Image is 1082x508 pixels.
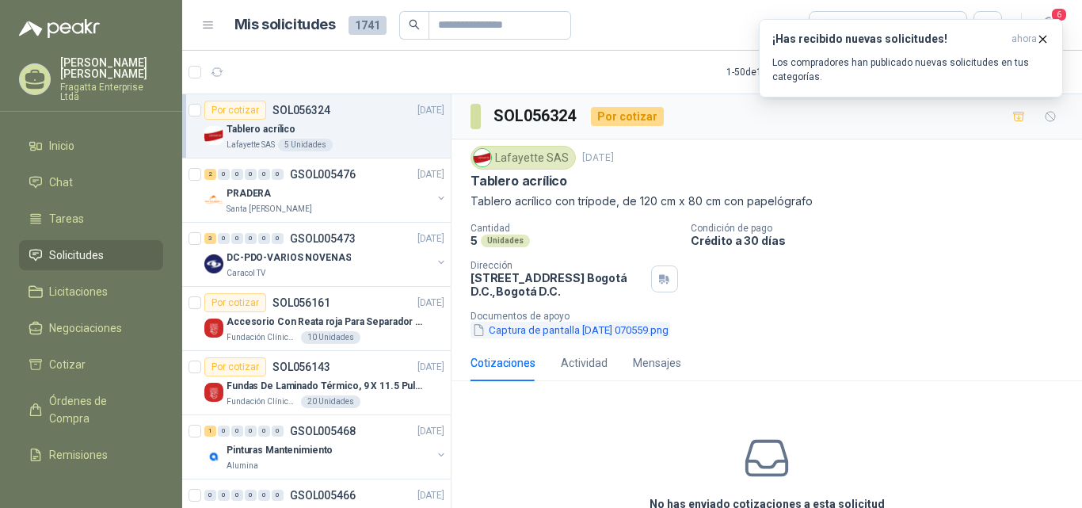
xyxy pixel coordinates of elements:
[417,231,444,246] p: [DATE]
[633,354,681,372] div: Mensajes
[290,490,356,501] p: GSOL005466
[417,424,444,439] p: [DATE]
[49,356,86,373] span: Cotizar
[218,490,230,501] div: 0
[231,233,243,244] div: 0
[227,267,265,280] p: Caracol TV
[204,357,266,376] div: Por cotizar
[227,250,351,265] p: DC-PDO-VARIOS NOVENAS
[49,446,108,464] span: Remisiones
[471,223,678,234] p: Cantidad
[258,426,270,437] div: 0
[182,351,451,415] a: Por cotizarSOL056143[DATE] Company LogoFundas De Laminado Térmico, 9 X 11.5 PulgadasFundación Clí...
[272,490,284,501] div: 0
[19,204,163,234] a: Tareas
[19,277,163,307] a: Licitaciones
[691,234,1076,247] p: Crédito a 30 días
[227,186,271,201] p: PRADERA
[819,17,852,34] div: Todas
[204,233,216,244] div: 3
[19,313,163,343] a: Negociaciones
[204,293,266,312] div: Por cotizar
[272,361,330,372] p: SOL056143
[227,315,424,330] p: Accesorio Con Reata roja Para Separador De Fila
[290,426,356,437] p: GSOL005468
[218,426,230,437] div: 0
[481,235,530,247] div: Unidades
[234,13,336,36] h1: Mis solicitudes
[245,233,257,244] div: 0
[471,146,576,170] div: Lafayette SAS
[218,169,230,180] div: 0
[471,322,670,338] button: Captura de pantalla [DATE] 070559.png
[272,169,284,180] div: 0
[278,139,333,151] div: 5 Unidades
[471,271,645,298] p: [STREET_ADDRESS] Bogotá D.C. , Bogotá D.C.
[417,103,444,118] p: [DATE]
[258,233,270,244] div: 0
[49,210,84,227] span: Tareas
[49,283,108,300] span: Licitaciones
[227,122,295,137] p: Tablero acrílico
[204,490,216,501] div: 0
[19,167,163,197] a: Chat
[204,169,216,180] div: 2
[245,426,257,437] div: 0
[726,59,829,85] div: 1 - 50 de 1270
[19,440,163,470] a: Remisiones
[204,101,266,120] div: Por cotizar
[417,296,444,311] p: [DATE]
[204,383,223,402] img: Company Logo
[272,426,284,437] div: 0
[227,395,298,408] p: Fundación Clínica Shaio
[204,229,448,280] a: 3 0 0 0 0 0 GSOL005473[DATE] Company LogoDC-PDO-VARIOS NOVENASCaracol TV
[417,488,444,503] p: [DATE]
[49,246,104,264] span: Solicitudes
[471,354,535,372] div: Cotizaciones
[272,297,330,308] p: SOL056161
[471,193,1063,210] p: Tablero acrílico con trípode, de 120 cm x 80 cm con papelógrafo
[1034,11,1063,40] button: 6
[245,169,257,180] div: 0
[204,426,216,437] div: 1
[227,139,275,151] p: Lafayette SAS
[204,190,223,209] img: Company Logo
[60,82,163,101] p: Fragatta Enterprise Ltda
[349,16,387,35] span: 1741
[204,422,448,472] a: 1 0 0 0 0 0 GSOL005468[DATE] Company LogoPinturas MantenimientoAlumina
[471,260,645,271] p: Dirección
[182,94,451,159] a: Por cotizarSOL056324[DATE] Company LogoTablero acrílicoLafayette SAS5 Unidades
[60,57,163,79] p: [PERSON_NAME] [PERSON_NAME]
[204,165,448,216] a: 2 0 0 0 0 0 GSOL005476[DATE] Company LogoPRADERASanta [PERSON_NAME]
[301,395,360,408] div: 20 Unidades
[1012,32,1037,46] span: ahora
[19,131,163,161] a: Inicio
[474,149,491,166] img: Company Logo
[272,233,284,244] div: 0
[19,240,163,270] a: Solicitudes
[493,104,578,128] h3: SOL056324
[231,490,243,501] div: 0
[561,354,608,372] div: Actividad
[417,167,444,182] p: [DATE]
[49,137,74,155] span: Inicio
[471,311,1076,322] p: Documentos de apoyo
[204,319,223,338] img: Company Logo
[471,234,478,247] p: 5
[227,443,333,458] p: Pinturas Mantenimiento
[471,173,567,189] p: Tablero acrílico
[691,223,1076,234] p: Condición de pago
[417,360,444,375] p: [DATE]
[227,203,312,216] p: Santa [PERSON_NAME]
[409,19,420,30] span: search
[772,55,1050,84] p: Los compradores han publicado nuevas solicitudes en tus categorías.
[19,349,163,380] a: Cotizar
[227,460,258,472] p: Alumina
[290,233,356,244] p: GSOL005473
[290,169,356,180] p: GSOL005476
[231,169,243,180] div: 0
[258,169,270,180] div: 0
[49,319,122,337] span: Negociaciones
[204,254,223,273] img: Company Logo
[759,19,1063,97] button: ¡Has recibido nuevas solicitudes!ahora Los compradores han publicado nuevas solicitudes en tus ca...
